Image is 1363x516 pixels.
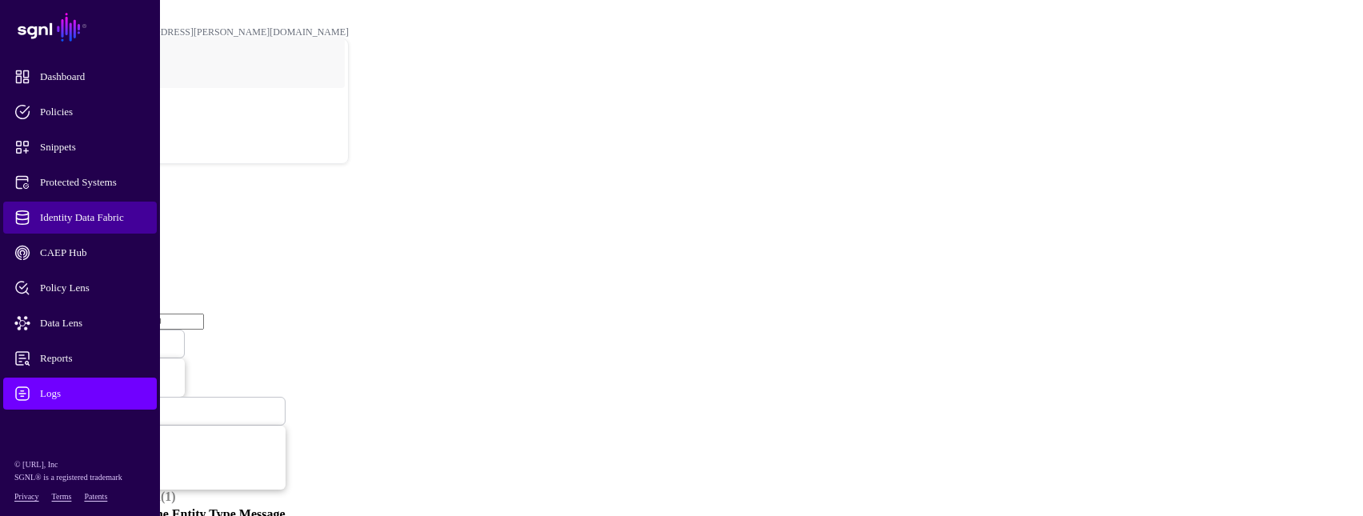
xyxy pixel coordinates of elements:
[84,492,107,501] a: Patents
[3,413,157,445] a: Admin
[52,492,72,501] a: Terms
[3,378,157,410] a: Logs
[3,96,157,128] a: Policies
[3,307,157,339] a: Data Lens
[14,280,171,296] span: Policy Lens
[14,245,171,261] span: CAEP Hub
[14,104,171,120] span: Policies
[14,386,171,402] span: Logs
[14,174,171,190] span: Protected Systems
[14,139,171,155] span: Snippets
[3,61,157,93] a: Dashboard
[32,26,349,38] div: [PERSON_NAME][EMAIL_ADDRESS][PERSON_NAME][DOMAIN_NAME]
[3,131,157,163] a: Snippets
[3,237,157,269] a: CAEP Hub
[14,471,146,484] p: SGNL® is a registered trademark
[6,188,1357,210] h2: Logs
[3,272,157,304] a: Policy Lens
[10,10,150,45] a: SGNL
[14,350,171,366] span: Reports
[14,458,146,471] p: © [URL], Inc
[3,202,157,234] a: Identity Data Fabric
[3,166,157,198] a: Protected Systems
[118,490,176,503] a: Refresh (1)
[3,342,157,374] a: Reports
[14,69,171,85] span: Dashboard
[14,210,171,226] span: Identity Data Fabric
[14,315,171,331] span: Data Lens
[14,492,39,501] a: Privacy
[33,83,348,134] a: POC
[33,139,348,151] div: Log out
